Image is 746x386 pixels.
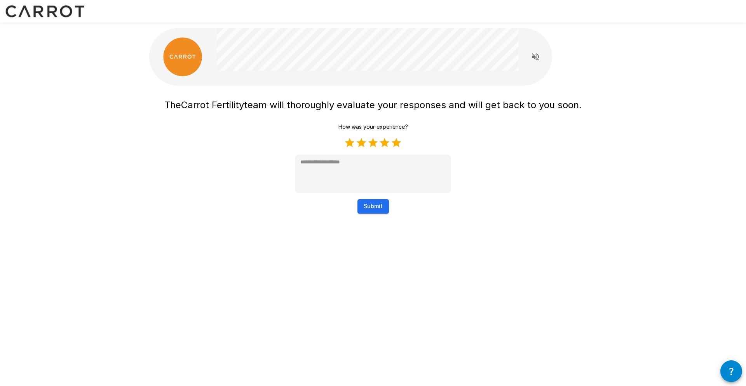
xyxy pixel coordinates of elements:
span: The [164,99,181,111]
p: How was your experience? [338,123,408,131]
button: Read questions aloud [528,49,543,65]
button: Submit [357,199,389,214]
span: Carrot Fertility [181,99,244,111]
img: carrot_logo.png [163,37,202,76]
span: team will thoroughly evaluate your responses and will get back to you soon. [244,99,582,111]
